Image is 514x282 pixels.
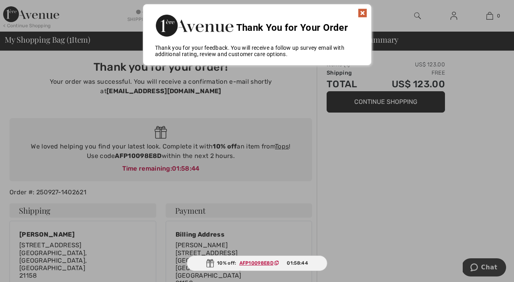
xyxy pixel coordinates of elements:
img: Gift.svg [206,259,214,267]
div: Thank you for your feedback. You will receive a follow up survey email with additional rating, re... [143,45,371,57]
ins: AFP10098E8D [239,260,273,266]
img: x [358,8,367,18]
img: Thank You for Your Order [155,12,234,39]
span: 01:58:44 [287,259,308,267]
span: Chat [19,6,35,13]
div: 10% off: [187,256,327,271]
span: Thank You for Your Order [236,22,348,33]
